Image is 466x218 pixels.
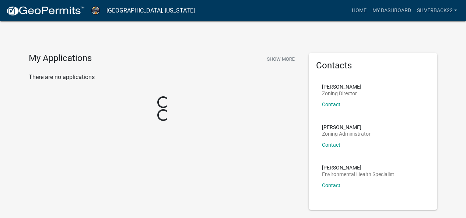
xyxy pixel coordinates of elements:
a: Contact [322,101,340,107]
p: Zoning Director [322,91,361,96]
a: [GEOGRAPHIC_DATA], [US_STATE] [106,4,195,17]
p: There are no applications [29,73,298,82]
p: [PERSON_NAME] [322,165,394,170]
p: [PERSON_NAME] [322,125,371,130]
a: Contact [322,142,340,148]
button: Show More [264,53,298,65]
a: My Dashboard [369,4,414,18]
a: Contact [322,182,340,188]
p: Environmental Health Specialist [322,172,394,177]
h4: My Applications [29,53,92,64]
h5: Contacts [316,60,430,71]
a: Home [349,4,369,18]
p: [PERSON_NAME] [322,84,361,89]
p: Zoning Administrator [322,131,371,136]
img: Warren County, Iowa [91,6,101,15]
a: silverback22 [414,4,460,18]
